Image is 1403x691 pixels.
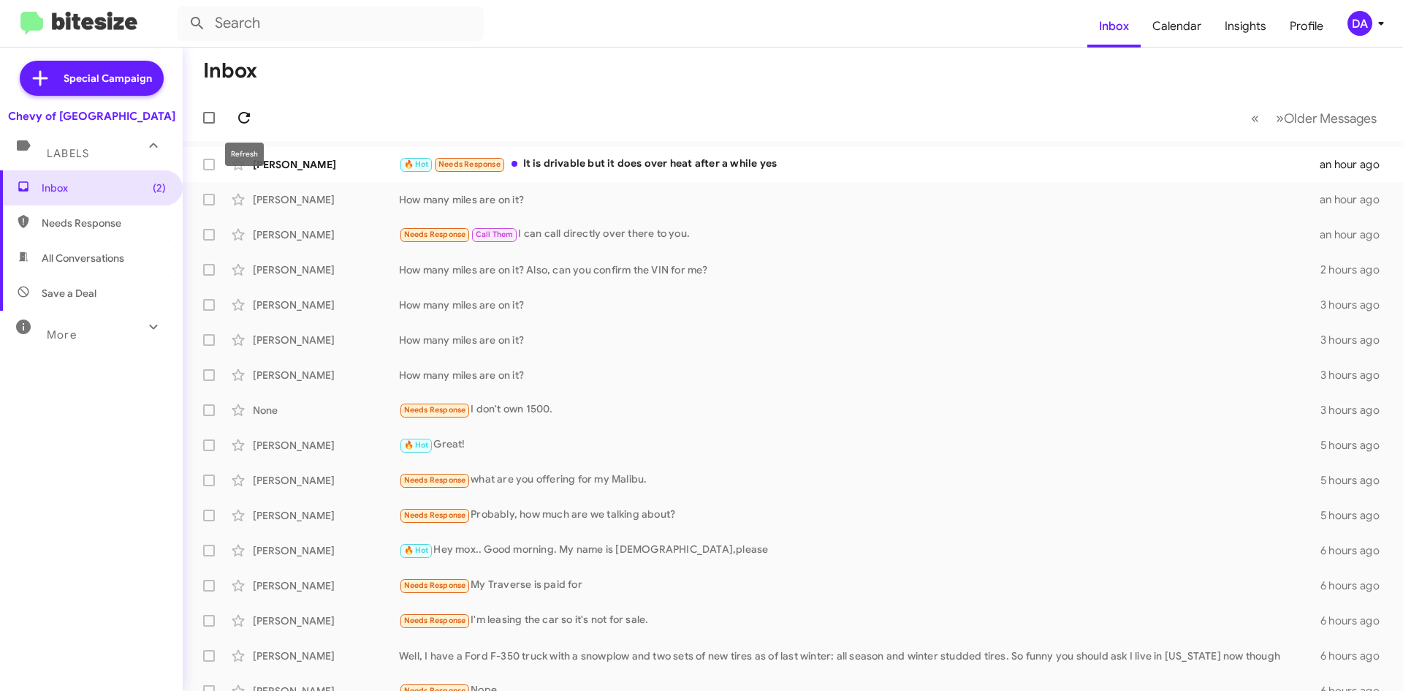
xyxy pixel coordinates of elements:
span: Needs Response [404,510,466,520]
div: I can call directly over there to you. [399,226,1320,243]
div: 2 hours ago [1320,263,1391,277]
div: How many miles are on it? [399,192,1320,207]
span: Inbox [42,181,166,195]
span: Needs Response [404,475,466,485]
div: How many miles are on it? [399,368,1320,382]
div: Probably, how much are we talking about? [399,507,1320,524]
div: Refresh [225,143,264,166]
span: Save a Deal [42,286,96,301]
div: [PERSON_NAME] [253,157,399,172]
div: [PERSON_NAME] [253,438,399,453]
div: 3 hours ago [1320,368,1391,382]
div: what are you offering for my Malibu. [399,472,1320,488]
div: [PERSON_NAME] [253,227,399,242]
span: Needs Response [404,405,466,415]
div: Chevy of [GEOGRAPHIC_DATA] [8,109,175,124]
div: an hour ago [1320,157,1391,172]
div: Well, I have a Ford F-350 truck with a snowplow and two sets of new tires as of last winter: all ... [399,649,1320,663]
div: It is drivable but it does over heat after a while yes [399,156,1320,173]
div: an hour ago [1320,227,1391,242]
div: 6 hours ago [1320,613,1391,628]
div: How many miles are on it? [399,298,1320,312]
div: [PERSON_NAME] [253,298,399,312]
div: [PERSON_NAME] [253,192,399,207]
div: My Traverse is paid for [399,577,1320,594]
div: 3 hours ago [1320,298,1391,312]
div: 5 hours ago [1320,438,1391,453]
nav: Page navigation example [1243,103,1385,133]
span: All Conversations [42,251,124,265]
span: Call Them [476,230,514,239]
div: 3 hours ago [1320,333,1391,347]
div: I don't own 1500. [399,401,1320,418]
span: Special Campaign [64,71,152,86]
a: Calendar [1141,5,1213,48]
a: Inbox [1087,5,1141,48]
a: Special Campaign [20,61,164,96]
span: Needs Response [438,159,501,169]
button: Previous [1242,103,1268,133]
span: Older Messages [1284,110,1377,127]
div: How many miles are on it? Also, can you confirm the VIN for me? [399,263,1320,277]
span: Needs Response [42,216,166,230]
div: [PERSON_NAME] [253,543,399,558]
div: Great! [399,437,1320,453]
span: Needs Response [404,616,466,625]
div: [PERSON_NAME] [253,649,399,663]
button: Next [1267,103,1385,133]
div: [PERSON_NAME] [253,263,399,277]
div: 6 hours ago [1320,649,1391,663]
div: None [253,403,399,418]
div: Hey mox.. Good morning. My name is [DEMOGRAPHIC_DATA],please [399,542,1320,559]
div: 6 hours ago [1320,543,1391,558]
div: 3 hours ago [1320,403,1391,418]
div: [PERSON_NAME] [253,473,399,488]
span: « [1251,109,1259,127]
div: 5 hours ago [1320,508,1391,523]
div: [PERSON_NAME] [253,368,399,382]
h1: Inbox [203,59,257,83]
div: How many miles are on it? [399,333,1320,347]
div: DA [1347,11,1372,36]
div: 5 hours ago [1320,473,1391,488]
div: [PERSON_NAME] [253,613,399,628]
span: (2) [153,181,166,195]
div: 6 hours ago [1320,578,1391,593]
span: Needs Response [404,230,466,239]
div: [PERSON_NAME] [253,333,399,347]
span: Needs Response [404,581,466,590]
span: 🔥 Hot [404,545,429,555]
div: [PERSON_NAME] [253,578,399,593]
span: More [47,328,77,341]
span: » [1276,109,1284,127]
div: I'm leasing the car so it's not for sale. [399,612,1320,629]
button: DA [1335,11,1387,36]
span: Labels [47,147,89,160]
a: Insights [1213,5,1278,48]
input: Search [177,6,484,41]
a: Profile [1278,5,1335,48]
span: 🔥 Hot [404,159,429,169]
span: 🔥 Hot [404,440,429,450]
div: [PERSON_NAME] [253,508,399,523]
div: an hour ago [1320,192,1391,207]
